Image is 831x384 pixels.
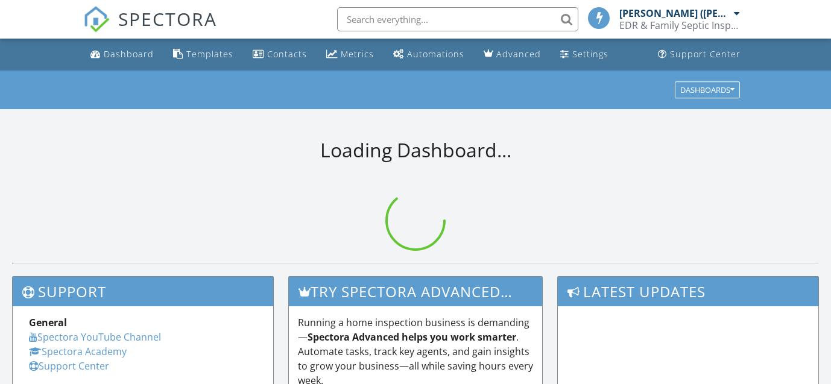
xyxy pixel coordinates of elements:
[479,43,546,66] a: Advanced
[653,43,745,66] a: Support Center
[680,86,735,94] div: Dashboards
[118,6,217,31] span: SPECTORA
[267,48,307,60] div: Contacts
[337,7,578,31] input: Search everything...
[83,6,110,33] img: The Best Home Inspection Software - Spectora
[186,48,233,60] div: Templates
[407,48,464,60] div: Automations
[29,345,127,358] a: Spectora Academy
[341,48,374,60] div: Metrics
[248,43,312,66] a: Contacts
[308,330,516,344] strong: Spectora Advanced helps you work smarter
[86,43,159,66] a: Dashboard
[13,277,273,306] h3: Support
[29,330,161,344] a: Spectora YouTube Channel
[619,19,740,31] div: EDR & Family Septic Inspections LLC
[83,16,217,42] a: SPECTORA
[675,81,740,98] button: Dashboards
[496,48,541,60] div: Advanced
[388,43,469,66] a: Automations (Basic)
[289,277,542,306] h3: Try spectora advanced [DATE]
[619,7,731,19] div: [PERSON_NAME] ([PERSON_NAME]) [PERSON_NAME]
[572,48,608,60] div: Settings
[670,48,741,60] div: Support Center
[104,48,154,60] div: Dashboard
[29,316,67,329] strong: General
[555,43,613,66] a: Settings
[558,277,818,306] h3: Latest Updates
[321,43,379,66] a: Metrics
[168,43,238,66] a: Templates
[29,359,109,373] a: Support Center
